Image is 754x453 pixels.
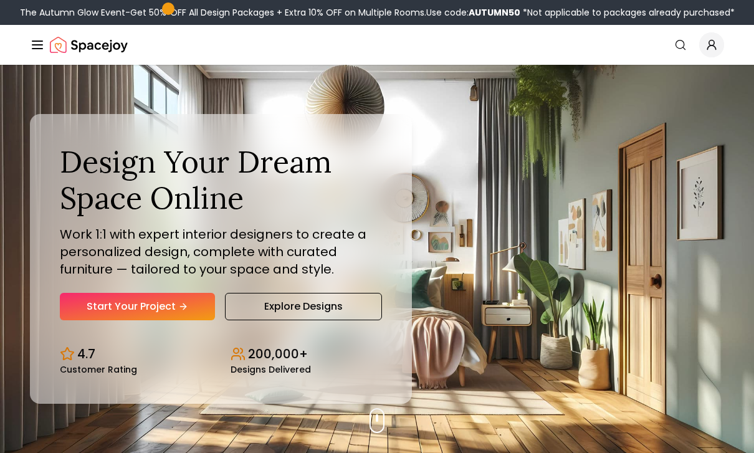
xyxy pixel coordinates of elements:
[60,144,382,216] h1: Design Your Dream Space Online
[50,32,128,57] img: Spacejoy Logo
[60,335,382,374] div: Design stats
[426,6,520,19] span: Use code:
[60,226,382,278] p: Work 1:1 with expert interior designers to create a personalized design, complete with curated fu...
[520,6,735,19] span: *Not applicable to packages already purchased*
[60,365,137,374] small: Customer Rating
[248,345,308,363] p: 200,000+
[231,365,311,374] small: Designs Delivered
[20,6,735,19] div: The Autumn Glow Event-Get 50% OFF All Design Packages + Extra 10% OFF on Multiple Rooms.
[60,293,215,320] a: Start Your Project
[225,293,381,320] a: Explore Designs
[30,25,724,65] nav: Global
[469,6,520,19] b: AUTUMN50
[77,345,95,363] p: 4.7
[50,32,128,57] a: Spacejoy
